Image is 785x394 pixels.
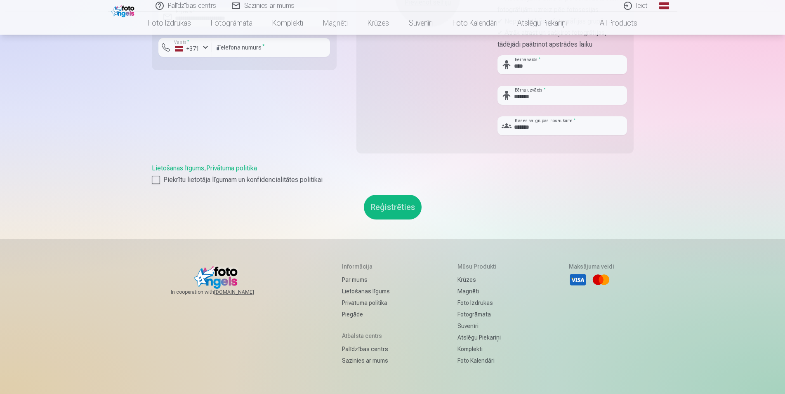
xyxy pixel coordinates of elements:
[152,163,634,185] div: ,
[313,12,358,35] a: Magnēti
[342,332,390,340] h5: Atbalsta centrs
[457,355,501,366] a: Foto kalendāri
[342,274,390,285] a: Par mums
[342,355,390,366] a: Sazinies ar mums
[172,39,192,45] label: Valsts
[158,38,212,57] button: Valsts*+371
[214,289,274,295] a: [DOMAIN_NAME]
[457,297,501,309] a: Foto izdrukas
[201,12,262,35] a: Fotogrāmata
[262,12,313,35] a: Komplekti
[175,45,200,53] div: +371
[399,12,443,35] a: Suvenīri
[592,271,610,289] li: Mastercard
[152,175,634,185] label: Piekrītu lietotāja līgumam un konfidencialitātes politikai
[364,195,422,219] button: Reģistrēties
[342,297,390,309] a: Privātuma politika
[111,3,137,17] img: /fa1
[457,343,501,355] a: Komplekti
[171,289,274,295] span: In cooperation with
[457,262,501,271] h5: Mūsu produkti
[577,12,647,35] a: All products
[569,262,614,271] h5: Maksājuma veidi
[443,12,507,35] a: Foto kalendāri
[342,262,390,271] h5: Informācija
[457,285,501,297] a: Magnēti
[342,309,390,320] a: Piegāde
[457,274,501,285] a: Krūzes
[138,12,201,35] a: Foto izdrukas
[507,12,577,35] a: Atslēgu piekariņi
[152,164,204,172] a: Lietošanas līgums
[358,12,399,35] a: Krūzes
[342,285,390,297] a: Lietošanas līgums
[342,343,390,355] a: Palīdzības centrs
[497,27,627,50] p: ✔ Ātrāk atrast un sašķirot fotogrāfijas, tādējādi paātrinot apstrādes laiku
[457,332,501,343] a: Atslēgu piekariņi
[569,271,587,289] li: Visa
[457,309,501,320] a: Fotogrāmata
[206,164,257,172] a: Privātuma politika
[457,320,501,332] a: Suvenīri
